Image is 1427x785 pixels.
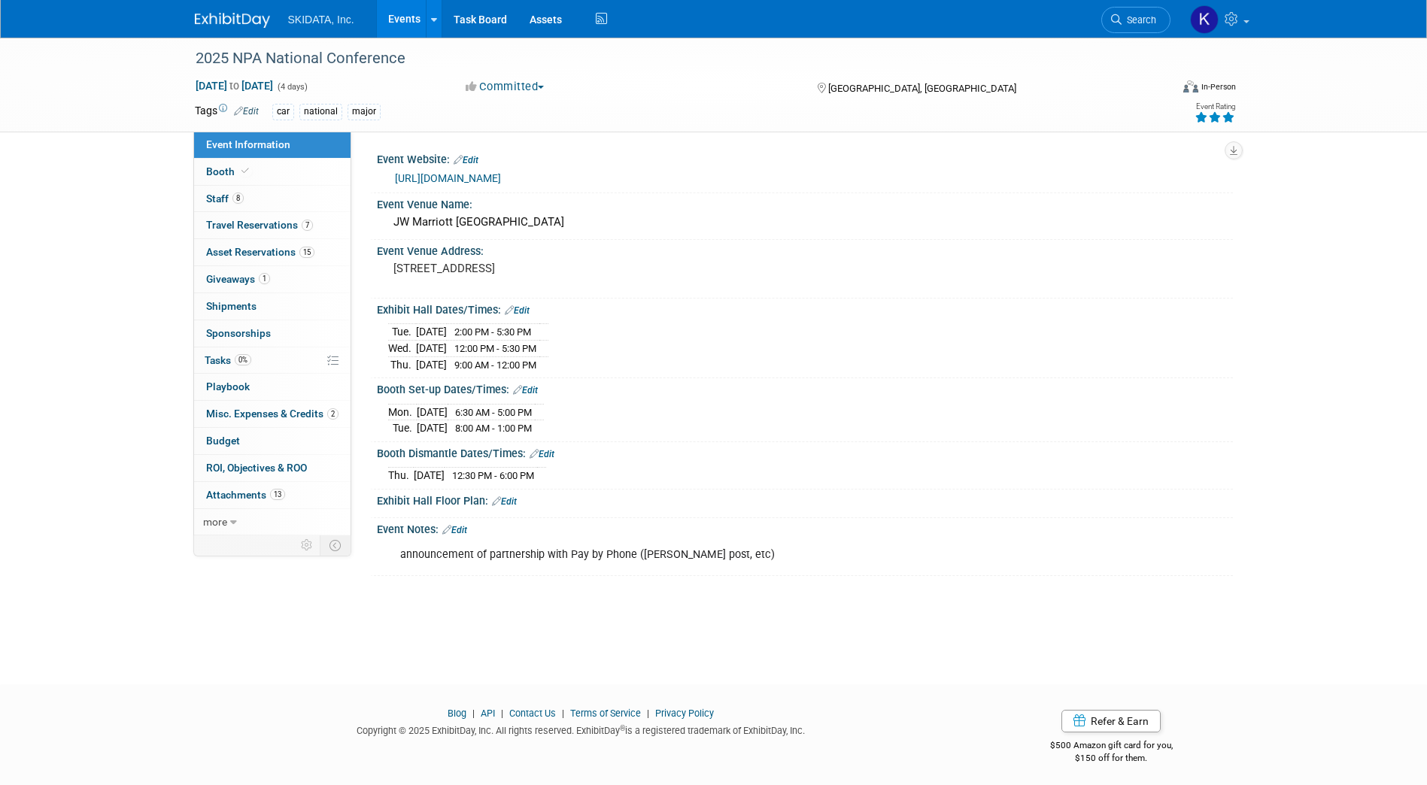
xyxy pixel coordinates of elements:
[194,212,351,238] a: Travel Reservations7
[828,83,1016,94] span: [GEOGRAPHIC_DATA], [GEOGRAPHIC_DATA]
[388,341,416,357] td: Wed.
[388,404,417,420] td: Mon.
[469,708,478,719] span: |
[1201,81,1236,92] div: In-Person
[259,273,270,284] span: 1
[497,708,507,719] span: |
[270,489,285,500] span: 13
[206,489,285,501] span: Attachments
[194,374,351,400] a: Playbook
[206,192,244,205] span: Staff
[194,159,351,185] a: Booth
[205,354,251,366] span: Tasks
[194,455,351,481] a: ROI, Objectives & ROO
[417,404,448,420] td: [DATE]
[417,420,448,436] td: [DATE]
[570,708,641,719] a: Terms of Service
[194,320,351,347] a: Sponsorships
[272,104,294,120] div: car
[227,80,241,92] span: to
[206,246,314,258] span: Asset Reservations
[288,14,354,26] span: SKIDATA, Inc.
[990,752,1233,765] div: $150 off for them.
[276,82,308,92] span: (4 days)
[195,720,968,738] div: Copyright © 2025 ExhibitDay, Inc. All rights reserved. ExhibitDay is a registered trademark of Ex...
[390,540,1067,570] div: announcement of partnership with Pay by Phone ([PERSON_NAME] post, etc)
[388,356,416,372] td: Thu.
[206,165,252,177] span: Booth
[206,219,313,231] span: Travel Reservations
[416,356,447,372] td: [DATE]
[194,482,351,508] a: Attachments13
[509,708,556,719] a: Contact Us
[395,172,501,184] a: [URL][DOMAIN_NAME]
[195,13,270,28] img: ExhibitDay
[377,518,1233,538] div: Event Notes:
[377,148,1233,168] div: Event Website:
[206,273,270,285] span: Giveaways
[377,489,1233,509] div: Exhibit Hall Floor Plan:
[1122,14,1156,26] span: Search
[348,104,381,120] div: major
[377,193,1233,212] div: Event Venue Name:
[194,186,351,212] a: Staff8
[643,708,653,719] span: |
[454,155,478,165] a: Edit
[513,385,538,396] a: Edit
[492,496,517,507] a: Edit
[460,79,550,95] button: Committed
[1101,7,1170,33] a: Search
[530,449,554,459] a: Edit
[990,729,1233,764] div: $500 Amazon gift card for you,
[302,220,313,231] span: 7
[194,347,351,374] a: Tasks0%
[206,462,307,474] span: ROI, Objectives & ROO
[206,435,240,447] span: Budget
[414,468,445,483] td: [DATE]
[448,708,466,719] a: Blog
[393,262,717,275] pre: [STREET_ADDRESS]
[206,327,271,339] span: Sponsorships
[194,509,351,535] a: more
[620,724,625,732] sup: ®
[1183,80,1198,92] img: Format-Inperson.png
[655,708,714,719] a: Privacy Policy
[1190,5,1219,34] img: Kim Masoner
[203,516,227,528] span: more
[455,407,532,418] span: 6:30 AM - 5:00 PM
[1082,78,1237,101] div: Event Format
[327,408,339,420] span: 2
[194,239,351,265] a: Asset Reservations15
[190,45,1148,72] div: 2025 NPA National Conference
[377,378,1233,398] div: Booth Set-up Dates/Times:
[558,708,568,719] span: |
[481,708,495,719] a: API
[299,247,314,258] span: 15
[1061,710,1161,732] a: Refer & Earn
[206,408,339,420] span: Misc. Expenses & Credits
[235,354,251,365] span: 0%
[416,324,447,341] td: [DATE]
[299,104,342,120] div: national
[194,293,351,320] a: Shipments
[194,132,351,158] a: Event Information
[195,79,274,92] span: [DATE] [DATE]
[442,525,467,535] a: Edit
[454,343,536,354] span: 12:00 PM - 5:30 PM
[194,401,351,427] a: Misc. Expenses & Credits2
[377,299,1233,318] div: Exhibit Hall Dates/Times:
[454,359,536,371] span: 9:00 AM - 12:00 PM
[320,535,351,555] td: Toggle Event Tabs
[388,211,1222,234] div: JW Marriott [GEOGRAPHIC_DATA]
[452,470,534,481] span: 12:30 PM - 6:00 PM
[388,420,417,436] td: Tue.
[388,324,416,341] td: Tue.
[294,535,320,555] td: Personalize Event Tab Strip
[232,192,244,204] span: 8
[416,341,447,357] td: [DATE]
[194,428,351,454] a: Budget
[234,106,259,117] a: Edit
[241,167,249,175] i: Booth reservation complete
[455,423,532,434] span: 8:00 AM - 1:00 PM
[206,380,250,392] span: Playbook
